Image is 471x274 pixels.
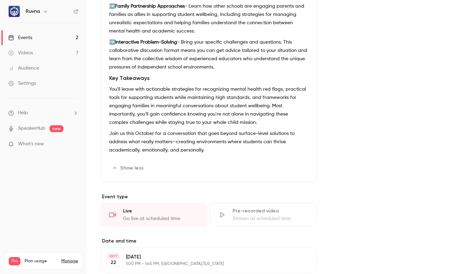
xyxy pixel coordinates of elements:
[111,259,116,266] p: 22
[233,208,308,214] div: Pre-recorded video
[123,208,199,214] div: Live
[126,254,280,261] p: [DATE]
[9,6,20,17] img: Ruvna
[101,238,317,245] label: Date and time
[101,203,207,227] div: LiveGo live at scheduled time
[109,85,308,127] p: You'll leave with actionable strategies for recognizing mental health red flags, practical tools ...
[26,8,40,15] h6: Ruvna
[8,34,32,41] div: Events
[210,203,317,227] div: Pre-recorded videoStream at scheduled time
[50,125,63,132] span: new
[109,163,148,174] button: Show less
[18,140,44,148] span: What's new
[233,215,308,222] div: Stream at scheduled time
[109,75,150,81] strong: Key Takeaways
[18,109,28,117] span: Help
[61,258,78,264] a: Manage
[126,261,280,267] p: 1:00 PM - 1:45 PM, [GEOGRAPHIC_DATA]/[US_STATE]
[123,215,199,222] div: Go live at scheduled time
[70,141,78,147] iframe: Noticeable Trigger
[18,125,45,132] a: SpeakerHub
[8,65,39,72] div: Audience
[101,193,317,200] p: Event type
[9,257,20,265] span: Pro
[109,2,308,35] p: ➡️ - Learn how other schools are engaging parents and families as allies in supporting student we...
[115,4,185,9] strong: Family Partnership Approaches
[8,49,33,56] div: Videos
[25,258,57,264] span: Plan usage
[115,40,177,45] strong: Interactive Problem-Solving
[109,38,308,71] p: ➡️ - Bring your specific challenges and questions. This collaborative discussion format means you...
[109,129,308,154] p: Join us this October for a conversation that goes beyond surface-level solutions to address what ...
[107,254,120,259] div: OCT
[8,80,36,87] div: Settings
[8,109,78,117] li: help-dropdown-opener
